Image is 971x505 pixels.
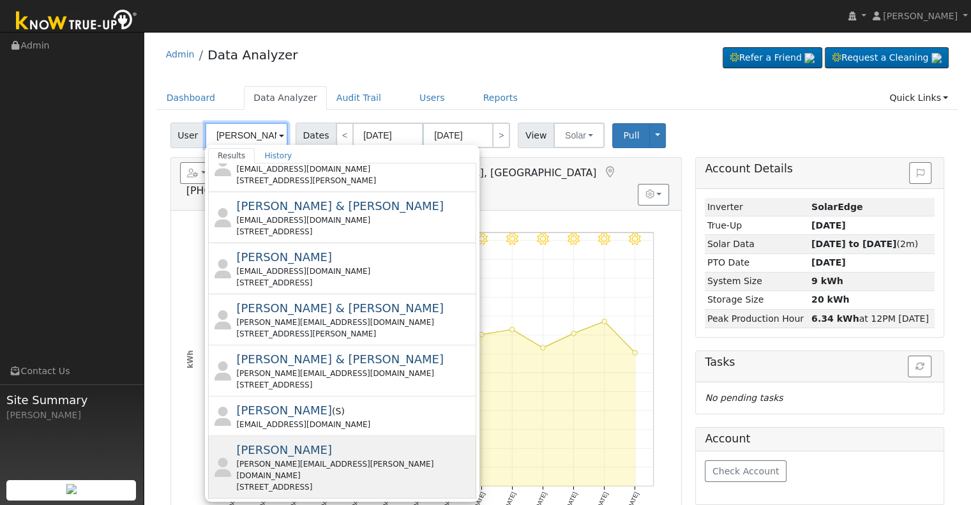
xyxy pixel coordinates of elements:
a: Refer a Friend [723,47,822,69]
div: [PERSON_NAME][EMAIL_ADDRESS][DOMAIN_NAME] [236,317,473,328]
a: Users [410,86,455,110]
strong: [DATE] to [DATE] [811,239,896,249]
span: [PERSON_NAME] & [PERSON_NAME] [236,301,444,315]
circle: onclick="" [633,350,638,356]
td: Solar Data [705,235,809,253]
span: View [518,123,554,148]
a: Quick Links [880,86,958,110]
h5: Account [705,432,750,445]
circle: onclick="" [509,327,515,332]
a: < [336,123,354,148]
div: [EMAIL_ADDRESS][DOMAIN_NAME] [236,163,473,175]
a: Data Analyzer [244,86,327,110]
td: PTO Date [705,253,809,272]
div: [STREET_ADDRESS] [236,379,473,391]
div: [STREET_ADDRESS] [236,277,473,289]
span: [PERSON_NAME] [236,403,332,417]
img: retrieve [66,484,77,494]
span: [PERSON_NAME] & [PERSON_NAME] [236,199,444,213]
span: [DATE] [811,257,846,268]
button: Refresh [908,356,931,377]
span: Pull [623,130,639,140]
a: Reports [474,86,527,110]
span: Dates [296,123,336,148]
td: Peak Production Hour [705,310,809,328]
i: 9/11 - MostlyClear [506,233,518,245]
strong: ID: 4673853, authorized: 08/06/25 [811,202,862,212]
input: Select a User [205,123,288,148]
div: [STREET_ADDRESS] [236,226,473,237]
span: ( ) [332,406,345,416]
div: [EMAIL_ADDRESS][DOMAIN_NAME] [236,419,473,430]
img: Know True-Up [10,7,144,36]
img: retrieve [931,53,942,63]
i: 9/12 - Clear [537,233,549,245]
div: [PERSON_NAME][EMAIL_ADDRESS][PERSON_NAME][DOMAIN_NAME] [236,458,473,481]
td: Inverter [705,198,809,216]
span: [PERSON_NAME] [883,11,958,21]
a: Data Analyzer [207,47,297,63]
i: 9/10 - MostlyClear [476,233,488,245]
span: Check Account [712,466,779,476]
a: Dashboard [157,86,225,110]
span: [GEOGRAPHIC_DATA], [GEOGRAPHIC_DATA] [378,167,597,179]
a: Request a Cleaning [825,47,949,69]
strong: 9 kWh [811,276,843,286]
button: Check Account [705,460,787,482]
i: 9/13 - Clear [568,233,580,245]
span: (2m) [811,239,918,249]
i: 9/14 - Clear [598,233,610,245]
circle: onclick="" [571,331,576,336]
i: 9/15 - Clear [629,233,641,245]
div: [STREET_ADDRESS] [236,481,473,493]
strong: 20 kWh [811,294,849,305]
a: Results [208,148,255,163]
td: System Size [705,272,809,290]
button: Solar [553,123,605,148]
span: [PHONE_NUMBER] [186,185,279,197]
a: History [255,148,301,163]
h5: Tasks [705,356,935,369]
div: [EMAIL_ADDRESS][DOMAIN_NAME] [236,215,473,226]
strong: [DATE] [811,220,846,230]
img: retrieve [804,53,815,63]
a: Admin [166,49,195,59]
circle: onclick="" [541,345,546,350]
button: Pull [612,123,650,148]
h5: Account Details [705,162,935,176]
td: True-Up [705,216,809,235]
span: User [170,123,206,148]
span: [PERSON_NAME] & [PERSON_NAME] [236,352,444,366]
a: Audit Trail [327,86,391,110]
td: at 12PM [DATE] [809,310,935,328]
div: [EMAIL_ADDRESS][DOMAIN_NAME] [236,266,473,277]
td: Storage Size [705,290,809,309]
span: [PERSON_NAME] [236,250,332,264]
button: Issue History [909,162,931,184]
span: Salesperson [335,406,341,416]
i: No pending tasks [705,393,783,403]
circle: onclick="" [479,332,484,337]
div: [PERSON_NAME][EMAIL_ADDRESS][DOMAIN_NAME] [236,368,473,379]
text: kWh [185,350,194,368]
div: [PERSON_NAME] [6,409,137,422]
strong: 6.34 kWh [811,313,859,324]
div: [STREET_ADDRESS][PERSON_NAME] [236,328,473,340]
span: Site Summary [6,391,137,409]
circle: onclick="" [602,319,607,324]
a: Map [603,166,617,179]
div: [STREET_ADDRESS][PERSON_NAME] [236,175,473,186]
span: [PERSON_NAME] [236,443,332,456]
a: > [492,123,510,148]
